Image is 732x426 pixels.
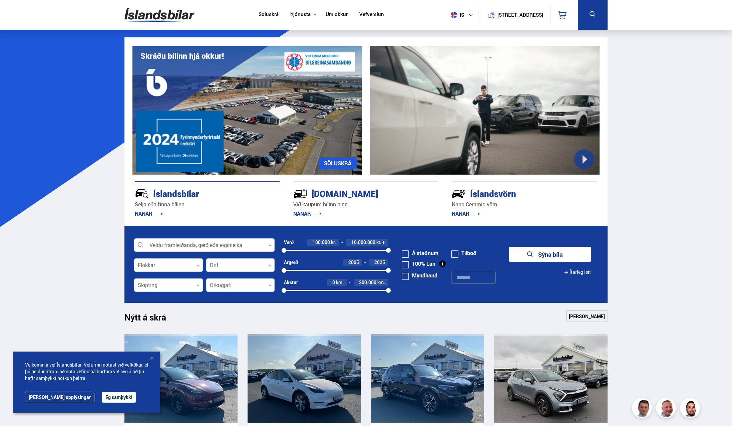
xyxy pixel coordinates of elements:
[402,250,438,256] label: Á staðnum
[564,265,591,280] button: Ítarleg leit
[448,5,478,25] button: is
[331,240,336,245] span: kr.
[452,201,597,208] p: Nano Ceramic vörn
[382,240,385,245] span: +
[500,12,540,18] button: [STREET_ADDRESS]
[25,362,148,382] span: Velkomin á vef Íslandsbílar. Vefurinn notast við vefkökur, ef þú heldur áfram að nota vefinn þá h...
[135,187,149,201] img: JRvxyua_JYH6wB4c.svg
[509,247,591,262] button: Sýna bíla
[293,187,415,199] div: [DOMAIN_NAME]
[377,280,385,285] span: km.
[681,399,701,419] img: nhp88E3Fdnt1Opn2.png
[359,11,384,18] a: Vefverslun
[25,392,94,402] a: [PERSON_NAME] upplýsingar
[566,310,608,322] a: [PERSON_NAME]
[482,5,547,24] a: [STREET_ADDRESS]
[348,259,359,265] span: 2005
[633,399,653,419] img: FbJEzSuNWCJXmdc-.webp
[359,279,376,285] span: 200.000
[135,210,163,217] a: NÁNAR
[451,250,476,256] label: Tilboð
[313,239,330,245] span: 100.000
[351,239,375,245] span: 10.000.000
[657,399,677,419] img: siFngHWaQ9KaOqBr.png
[319,157,357,169] a: SÖLUSKRÁ
[135,201,280,208] p: Selja eða finna bílinn
[293,201,438,208] p: Við kaupum bílinn þinn
[284,280,298,285] div: Akstur
[293,210,322,217] a: NÁNAR
[293,187,307,201] img: tr5P-W3DuiFaO7aO.svg
[140,51,224,60] h1: Skráðu bílinn hjá okkur!
[132,46,362,175] img: eKx6w-_Home_640_.png
[332,279,335,285] span: 0
[451,12,457,18] img: svg+xml;base64,PHN2ZyB4bWxucz0iaHR0cDovL3d3dy53My5vcmcvMjAwMC9zdmciIHdpZHRoPSI1MTIiIGhlaWdodD0iNT...
[402,273,437,278] label: Myndband
[102,392,136,403] button: Ég samþykki
[376,240,381,245] span: kr.
[374,259,385,265] span: 2025
[336,280,344,285] span: km.
[284,260,298,265] div: Árgerð
[290,11,311,18] button: Þjónusta
[402,261,435,266] label: 100% Lán
[124,312,178,326] h1: Nýtt á skrá
[452,187,466,201] img: -Svtn6bYgwAsiwNX.svg
[135,187,256,199] div: Íslandsbílar
[452,187,573,199] div: Íslandsvörn
[452,210,480,217] a: NÁNAR
[284,240,294,245] div: Verð
[448,12,465,18] span: is
[124,4,195,26] img: G0Ugv5HjCgRt.svg
[259,11,279,18] a: Söluskrá
[326,11,348,18] a: Um okkur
